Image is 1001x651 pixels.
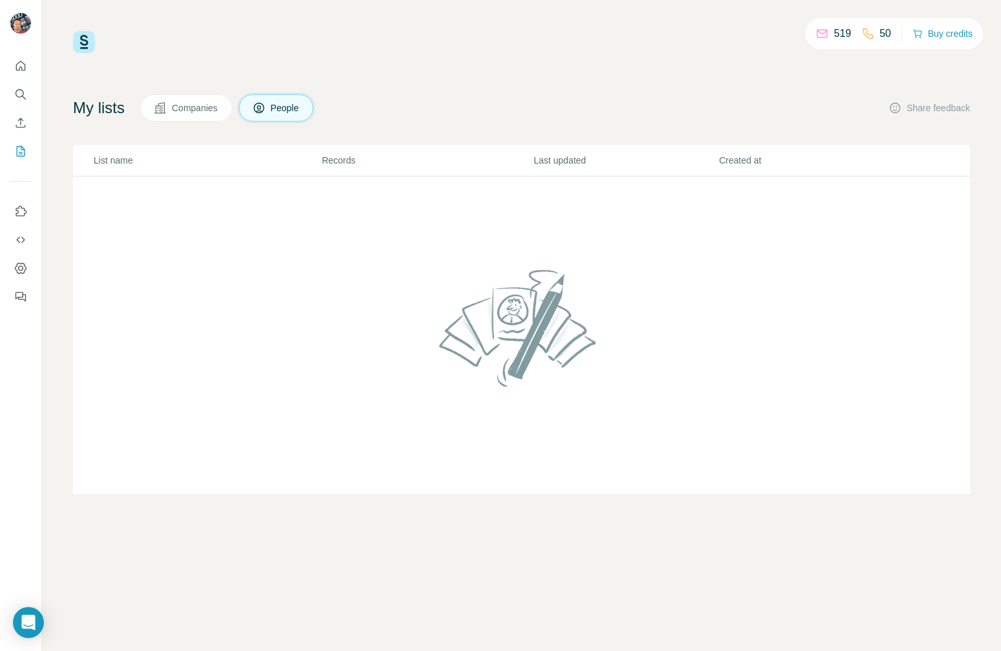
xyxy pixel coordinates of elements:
[10,83,31,106] button: Search
[913,25,973,43] button: Buy credits
[73,31,95,53] img: Surfe Logo
[434,259,610,397] img: No lists found
[271,101,300,114] span: People
[13,607,44,638] div: Open Intercom Messenger
[172,101,219,114] span: Companies
[10,13,31,34] img: Avatar
[533,154,717,167] p: Last updated
[10,228,31,251] button: Use Surfe API
[10,285,31,308] button: Feedback
[10,140,31,163] button: My lists
[322,154,532,167] p: Records
[719,154,903,167] p: Created at
[10,111,31,134] button: Enrich CSV
[834,26,851,41] p: 519
[73,98,125,118] h4: My lists
[880,26,891,41] p: 50
[10,54,31,78] button: Quick start
[889,101,970,114] button: Share feedback
[10,200,31,223] button: Use Surfe on LinkedIn
[10,257,31,280] button: Dashboard
[94,154,320,167] p: List name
